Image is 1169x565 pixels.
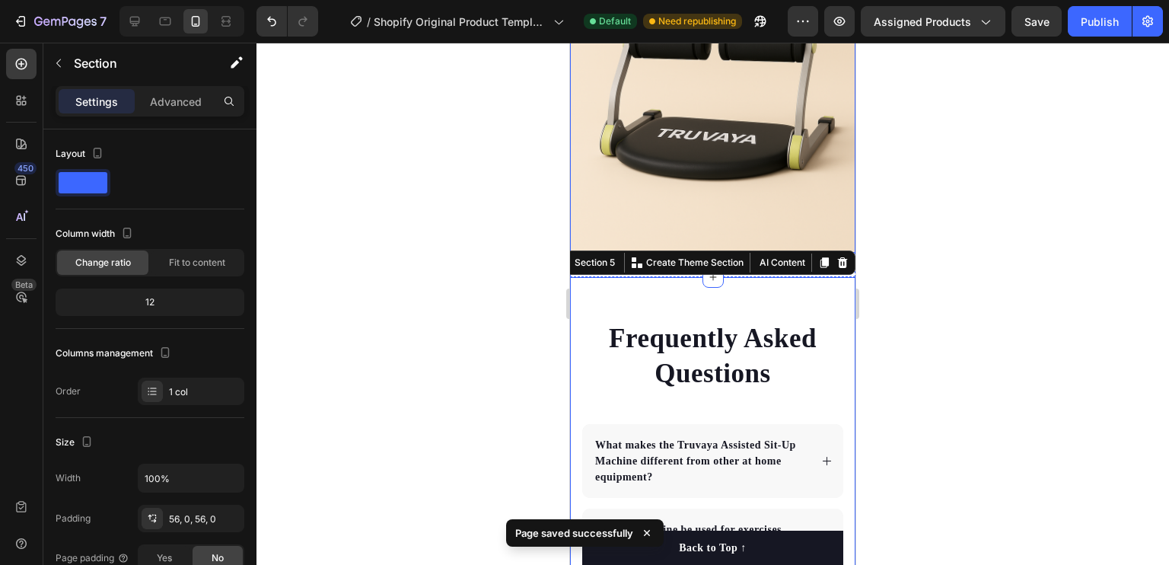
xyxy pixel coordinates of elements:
[56,385,81,398] div: Order
[11,279,37,291] div: Beta
[169,512,240,526] div: 56, 0, 56, 0
[212,551,224,565] span: No
[367,14,371,30] span: /
[570,43,855,565] iframe: Design area
[56,224,136,244] div: Column width
[75,94,118,110] p: Settings
[599,14,631,28] span: Default
[515,525,633,541] p: Page saved successfully
[861,6,1005,37] button: Assigned Products
[56,144,107,164] div: Layout
[374,14,547,30] span: Shopify Original Product Template
[169,256,225,270] span: Fit to content
[1081,14,1119,30] div: Publish
[74,54,199,72] p: Section
[874,14,971,30] span: Assigned Products
[75,256,131,270] span: Change ratio
[658,14,736,28] span: Need republishing
[59,292,241,313] div: 12
[139,464,244,492] input: Auto
[56,551,129,565] div: Page padding
[56,512,91,525] div: Padding
[6,6,113,37] button: 7
[169,385,240,399] div: 1 col
[150,94,202,110] p: Advanced
[100,12,107,30] p: 7
[56,433,96,453] div: Size
[56,343,174,364] div: Columns management
[14,162,37,174] div: 450
[1024,15,1050,28] span: Save
[157,551,172,565] span: Yes
[256,6,318,37] div: Undo/Redo
[1011,6,1062,37] button: Save
[1068,6,1132,37] button: Publish
[56,471,81,485] div: Width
